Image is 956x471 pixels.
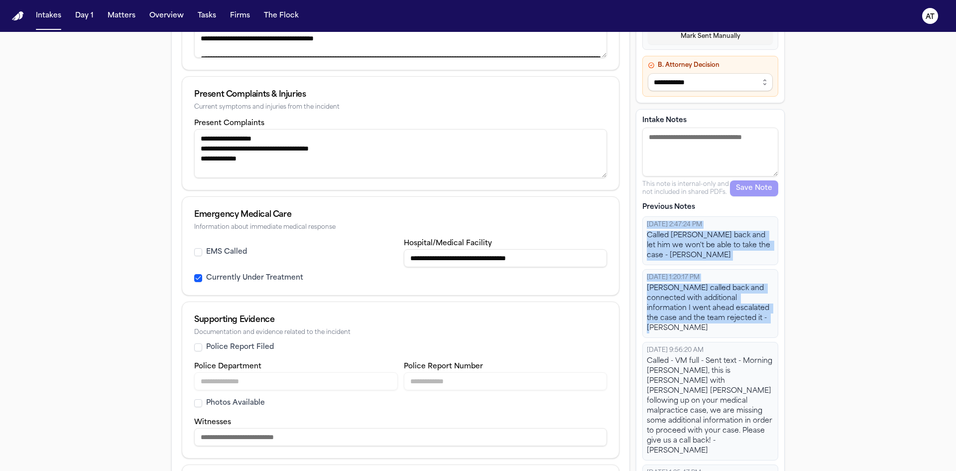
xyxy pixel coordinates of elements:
[194,314,607,326] div: Supporting Evidence
[194,120,264,127] label: Present Complaints
[12,11,24,21] img: Finch Logo
[647,221,774,229] div: [DATE] 2:47:24 PM
[71,7,98,25] button: Day 1
[194,9,607,58] textarea: Incident description
[648,61,773,69] h4: B. Attorney Decision
[194,104,607,111] div: Current symptoms and injuries from the incident
[145,7,188,25] button: Overview
[647,274,774,282] div: [DATE] 1:20:17 PM
[647,346,774,354] div: [DATE] 9:56:20 AM
[404,249,607,267] input: Hospital or medical facility
[12,11,24,21] a: Home
[404,372,607,390] input: Police report number
[647,356,774,456] div: Called - VM full - Sent text - Morning [PERSON_NAME], this is [PERSON_NAME] with [PERSON_NAME] [P...
[642,202,778,212] p: Previous Notes
[194,224,607,231] div: Information about immediate medical response
[206,398,265,408] label: Photos Available
[647,284,774,333] div: [PERSON_NAME] called back and connected with additional information I went ahead escalated the ca...
[194,372,398,390] input: Police department
[194,329,607,336] div: Documentation and evidence related to the incident
[206,247,247,257] label: EMS Called
[642,128,778,176] textarea: Intake notes
[226,7,254,25] button: Firms
[194,129,607,178] textarea: Present complaints
[260,7,303,25] button: The Flock
[194,363,261,370] label: Police Department
[194,419,231,426] label: Witnesses
[104,7,139,25] button: Matters
[642,180,730,196] p: This note is internal-only and not included in shared PDFs.
[32,7,65,25] button: Intakes
[647,231,774,261] div: Called [PERSON_NAME] back and let him we won't be able to take the case - [PERSON_NAME]
[404,240,492,247] label: Hospital/Medical Facility
[194,209,607,221] div: Emergency Medical Care
[194,428,607,446] input: Witnesses
[194,89,607,101] div: Present Complaints & Injuries
[648,28,773,44] button: Mark Sent Manually
[206,273,303,283] label: Currently Under Treatment
[206,342,274,352] label: Police Report Filed
[404,363,483,370] label: Police Report Number
[642,116,778,126] label: Intake Notes
[194,7,220,25] button: Tasks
